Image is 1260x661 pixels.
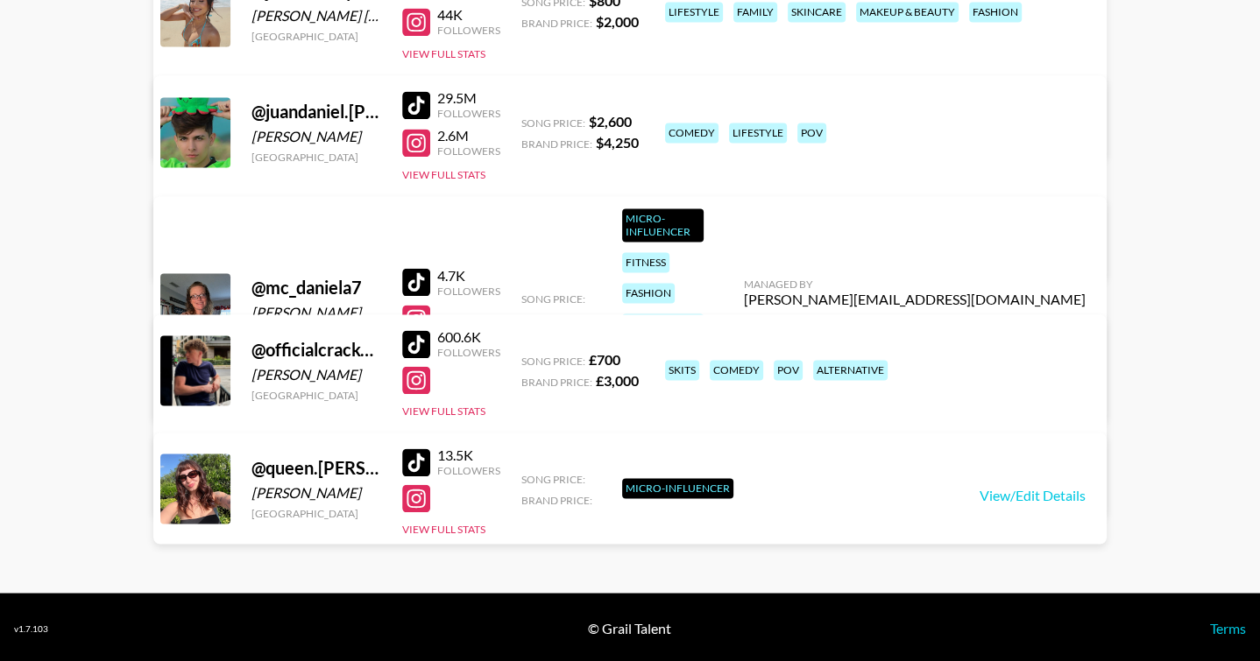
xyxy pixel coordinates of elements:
div: [PERSON_NAME] [251,304,381,321]
strong: £ 700 [589,351,620,368]
div: [PERSON_NAME] [PERSON_NAME] [251,7,381,25]
div: fashion [969,2,1022,22]
div: fashion [622,283,675,303]
div: comedy [665,123,718,143]
button: View Full Stats [402,404,485,418]
strong: $ 2,600 [589,113,632,130]
div: lifestyle [729,123,787,143]
div: pov [774,360,803,380]
div: alternative [813,360,888,380]
button: View Full Stats [402,523,485,536]
a: View/Edit Details [980,487,1086,504]
div: lifestyle [665,2,723,22]
div: [PERSON_NAME][EMAIL_ADDRESS][DOMAIN_NAME] [744,291,1086,308]
div: health & wellness [622,313,704,347]
div: fitness [622,252,669,272]
div: comedy [710,360,763,380]
div: skits [665,360,699,380]
div: @ juandaniel.[PERSON_NAME] [251,101,381,123]
div: Followers [437,285,500,298]
div: @ queen.[PERSON_NAME] [251,457,381,479]
div: @ officialcrackdaniel [251,339,381,361]
div: 29.5M [437,89,500,107]
strong: $ 2,000 [596,13,639,30]
span: Brand Price: [521,313,592,327]
span: Brand Price: [521,137,592,151]
div: @ mc_daniela7 [251,277,381,299]
div: 4.7K [437,267,500,285]
div: Followers [437,346,500,359]
div: skincare [788,2,846,22]
div: Managed By [744,278,1086,291]
div: family [733,2,777,22]
span: Song Price: [521,355,585,368]
div: Followers [437,464,500,477]
strong: $ 4,250 [596,134,639,151]
div: [GEOGRAPHIC_DATA] [251,30,381,43]
div: Micro-Influencer [622,478,733,498]
a: Terms [1210,619,1246,636]
button: View Full Stats [402,168,485,181]
div: [GEOGRAPHIC_DATA] [251,151,381,164]
span: Song Price: [521,473,585,486]
div: Followers [437,24,500,37]
div: makeup & beauty [856,2,959,22]
button: View Full Stats [402,47,485,60]
div: 13.5K [437,447,500,464]
span: Song Price: [521,116,585,130]
div: 600.6K [437,328,500,346]
div: 2.6M [437,127,500,144]
div: Followers [437,107,500,120]
div: Followers [437,144,500,158]
div: © Grail Talent [588,619,671,636]
div: Micro-Influencer [622,208,704,242]
div: [PERSON_NAME] [251,366,381,383]
div: [GEOGRAPHIC_DATA] [251,507,381,520]
div: [PERSON_NAME] [251,484,381,502]
span: Song Price: [521,292,585,306]
div: 44K [437,6,500,24]
div: [PERSON_NAME] [251,128,381,145]
span: Brand Price: [521,494,592,507]
div: pov [797,123,826,143]
div: v 1.7.103 [14,622,48,634]
strong: £ 3,000 [596,372,639,389]
span: Brand Price: [521,376,592,389]
div: [GEOGRAPHIC_DATA] [251,389,381,402]
span: Brand Price: [521,17,592,30]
